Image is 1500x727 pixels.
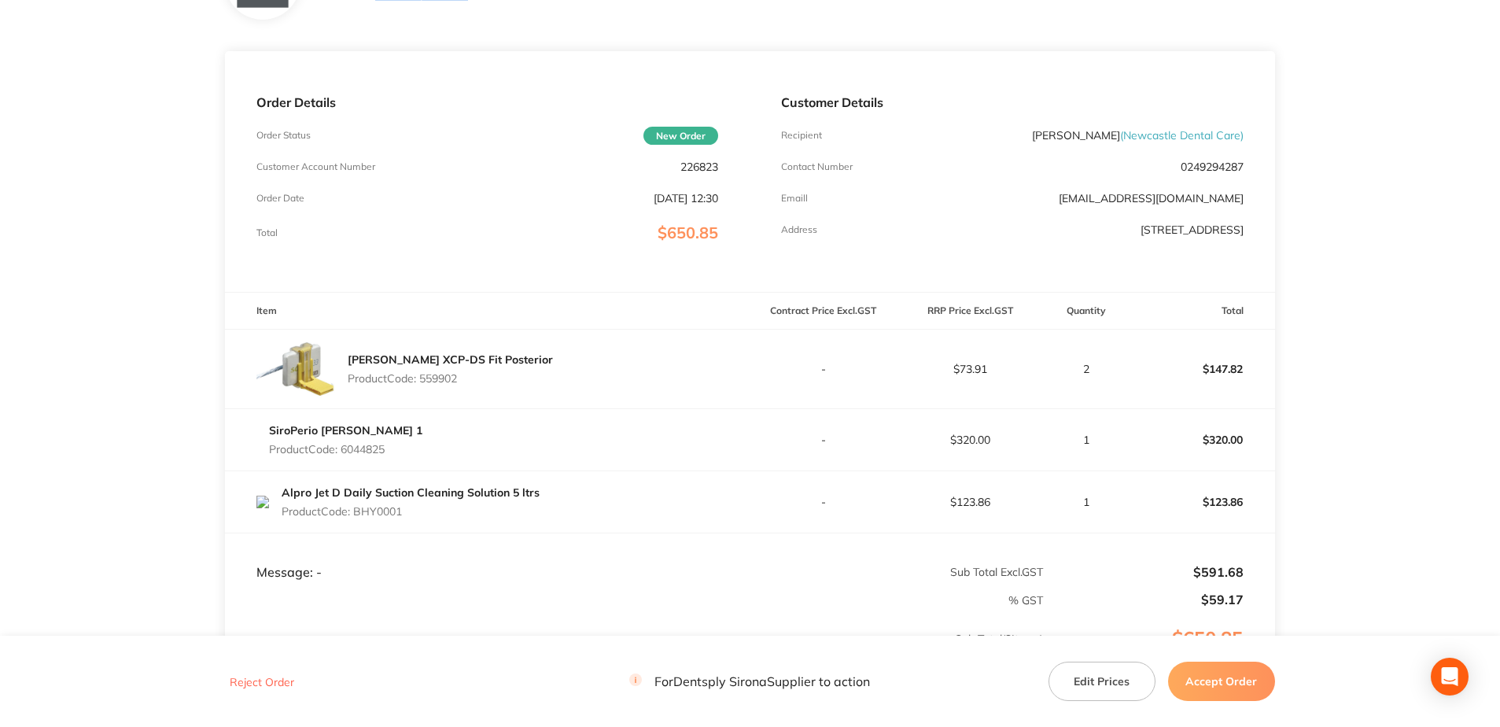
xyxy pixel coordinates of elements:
img: OGp5OG0xNw [256,330,335,408]
p: Order Date [256,193,304,204]
p: Recipient [781,130,822,141]
p: Product Code: 559902 [348,372,553,385]
p: Total [256,227,278,238]
th: Quantity [1044,293,1128,330]
span: ( Newcastle Dental Care ) [1120,128,1244,142]
p: - [750,434,896,446]
p: $591.68 [1045,565,1244,579]
p: Emaill [781,193,808,204]
th: Total [1128,293,1275,330]
p: $123.86 [1129,483,1274,521]
p: - [750,496,896,508]
img: ZTFzZXU4aw [256,496,269,508]
th: RRP Price Excl. GST [897,293,1044,330]
p: $650.85 [1045,628,1274,681]
p: 226823 [680,161,718,173]
p: Customer Account Number [256,161,375,172]
td: Message: - [225,533,750,581]
p: 2 [1045,363,1127,375]
p: Product Code: BHY0001 [282,505,540,518]
p: % GST [226,594,1043,607]
p: Address [781,224,817,235]
p: [DATE] 12:30 [654,192,718,205]
p: $73.91 [897,363,1043,375]
span: $650.85 [658,223,718,242]
a: Alpro Jet D Daily Suction Cleaning Solution 5 ltrs [282,485,540,500]
p: For Dentsply Sirona Supplier to action [629,674,870,689]
p: $123.86 [897,496,1043,508]
p: Order Details [256,95,718,109]
a: [EMAIL_ADDRESS][DOMAIN_NAME] [1059,191,1244,205]
div: Open Intercom Messenger [1431,658,1469,696]
span: New Order [643,127,718,145]
button: Edit Prices [1049,662,1155,701]
th: Item [225,293,750,330]
p: $147.82 [1129,350,1274,388]
p: 0249294287 [1181,161,1244,173]
p: $320.00 [897,434,1043,446]
p: - [750,363,896,375]
p: [STREET_ADDRESS] [1141,223,1244,236]
p: Customer Details [781,95,1243,109]
p: Sub Total ( 3 Items) [226,633,1043,677]
p: Contact Number [781,161,853,172]
p: [PERSON_NAME] [1032,129,1244,142]
p: Sub Total Excl. GST [750,566,1043,578]
p: $59.17 [1045,592,1244,607]
p: $320.00 [1129,421,1274,459]
p: Product Code: 6044825 [269,443,422,456]
a: SiroPerio [PERSON_NAME] 1 [269,423,422,437]
button: Accept Order [1168,662,1275,701]
p: 1 [1045,434,1127,446]
th: Contract Price Excl. GST [750,293,897,330]
a: [PERSON_NAME] XCP-DS Fit Posterior [348,352,553,367]
p: 1 [1045,496,1127,508]
p: Order Status [256,130,311,141]
button: Reject Order [225,675,299,689]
